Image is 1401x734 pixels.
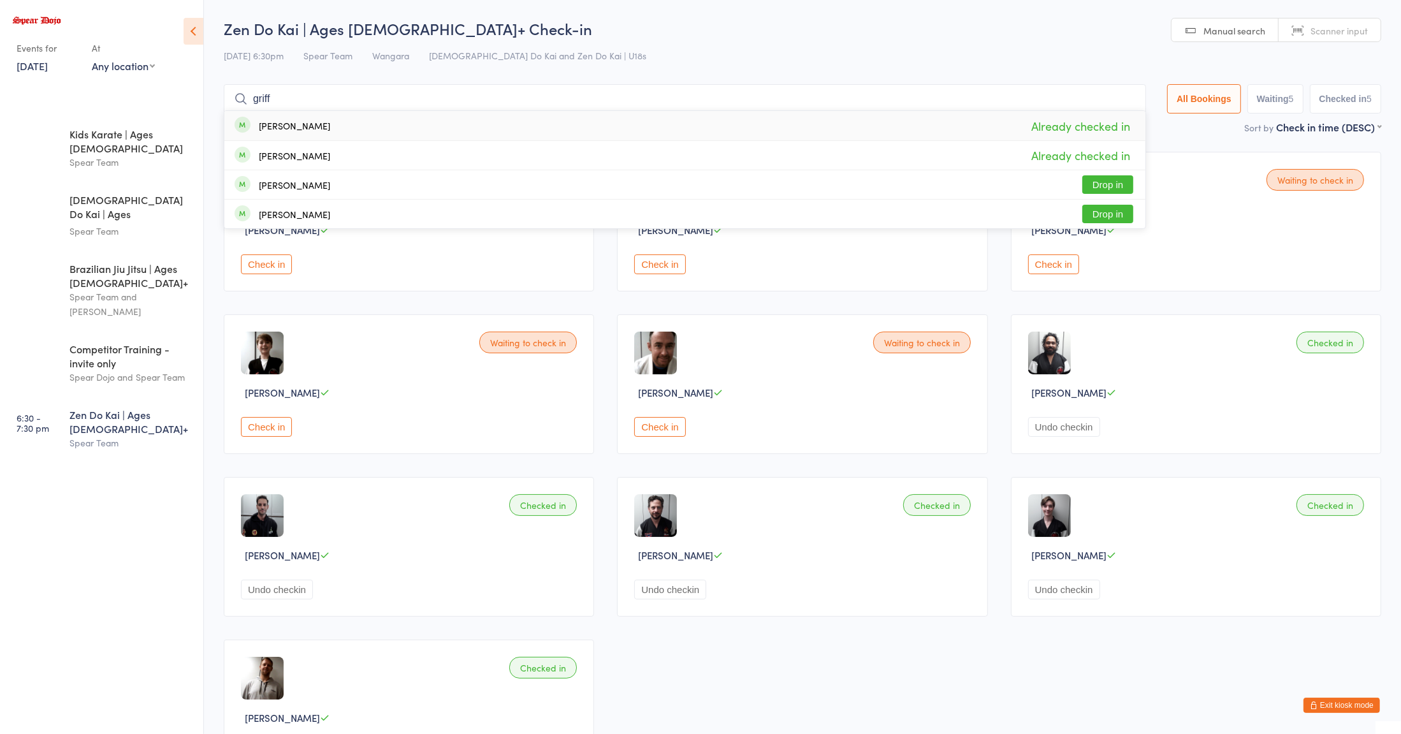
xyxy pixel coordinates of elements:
a: 5:30 -6:30 pmCompetitor Training - invite onlySpear Dojo and Spear Team [4,331,203,395]
button: Drop in [1082,205,1133,223]
img: image1626773051.png [634,332,677,374]
a: 4:00 -4:45 pmKids Karate | Ages [DEMOGRAPHIC_DATA]Spear Team [4,116,203,180]
div: Checked in [1296,494,1364,516]
button: Check in [1028,254,1079,274]
button: Check in [241,254,292,274]
span: [PERSON_NAME] [245,386,320,399]
div: At [92,38,155,59]
div: Checked in [509,494,577,516]
img: image1733912769.png [1028,332,1071,374]
div: Checked in [1296,332,1364,353]
div: Waiting to check in [1267,169,1364,191]
div: [PERSON_NAME] [259,180,330,190]
span: Spear Team [303,49,352,62]
button: Undo checkin [241,580,313,599]
span: Manual search [1203,24,1265,37]
div: Spear Team and [PERSON_NAME] [69,290,192,319]
div: Zen Do Kai | Ages [DEMOGRAPHIC_DATA]+ [69,407,192,436]
img: image1625555799.png [241,657,284,700]
button: Undo checkin [1028,417,1100,437]
span: Already checked in [1028,144,1133,166]
button: All Bookings [1167,84,1241,114]
img: image1757320413.png [241,494,284,537]
img: image1713955546.png [634,494,677,537]
time: 5:15 - 6:30 pm [17,267,50,287]
div: Spear Dojo and Spear Team [69,370,192,385]
div: Brazilian Jiu Jitsu | Ages [DEMOGRAPHIC_DATA]+ [69,261,192,290]
div: [PERSON_NAME] [259,209,330,219]
div: Spear Team [69,224,192,239]
button: Check in [634,254,685,274]
span: [DEMOGRAPHIC_DATA] Do Kai and Zen Do Kai | U18s [429,49,646,62]
label: Sort by [1244,121,1274,134]
button: Waiting5 [1247,84,1303,114]
span: Scanner input [1310,24,1368,37]
time: 4:00 - 4:45 pm [17,132,50,152]
div: 5 [1367,94,1372,104]
div: Events for [17,38,79,59]
div: Checked in [509,657,577,679]
span: [PERSON_NAME] [1032,548,1107,562]
img: image1626061523.png [241,332,284,374]
div: Waiting to check in [479,332,577,353]
button: Undo checkin [634,580,706,599]
img: Spear Dojo [13,17,61,25]
span: [PERSON_NAME] [1032,386,1107,399]
span: Already checked in [1028,115,1133,137]
div: 5 [1289,94,1294,104]
span: Wangara [372,49,409,62]
button: Undo checkin [1028,580,1100,599]
a: 4:45 -5:30 pm[DEMOGRAPHIC_DATA] Do Kai | Ages [DEMOGRAPHIC_DATA]Spear Team [4,182,203,249]
time: 6:30 - 7:30 pm [17,413,49,433]
time: 4:45 - 5:30 pm [17,198,50,218]
time: 5:30 - 6:30 pm [17,347,50,367]
div: Spear Team [69,155,192,170]
div: [PERSON_NAME] [259,150,330,161]
div: Check in time (DESC) [1276,120,1381,134]
span: [PERSON_NAME] [245,223,320,237]
span: [DATE] 6:30pm [224,49,284,62]
div: Checked in [903,494,971,516]
div: [DEMOGRAPHIC_DATA] Do Kai | Ages [DEMOGRAPHIC_DATA] [69,193,192,224]
span: [PERSON_NAME] [638,386,713,399]
button: Exit kiosk mode [1303,698,1380,713]
span: [PERSON_NAME] [245,548,320,562]
div: Waiting to check in [873,332,971,353]
img: image1713955515.png [1028,494,1071,537]
a: [DATE] [17,59,48,73]
button: Check in [634,417,685,437]
div: Competitor Training - invite only [69,342,192,370]
input: Search [224,84,1146,114]
div: Any location [92,59,155,73]
div: [PERSON_NAME] [259,121,330,131]
h2: Zen Do Kai | Ages [DEMOGRAPHIC_DATA]+ Check-in [224,18,1381,39]
span: [PERSON_NAME] [638,223,713,237]
button: Checked in5 [1310,84,1382,114]
span: [PERSON_NAME] [638,548,713,562]
a: 6:30 -7:30 pmZen Do Kai | Ages [DEMOGRAPHIC_DATA]+Spear Team [4,397,203,461]
span: [PERSON_NAME] [245,711,320,724]
div: Kids Karate | Ages [DEMOGRAPHIC_DATA] [69,127,192,155]
span: [PERSON_NAME] [1032,223,1107,237]
button: Check in [241,417,292,437]
div: Spear Team [69,436,192,450]
button: Drop in [1082,175,1133,194]
a: 5:15 -6:30 pmBrazilian Jiu Jitsu | Ages [DEMOGRAPHIC_DATA]+Spear Team and [PERSON_NAME] [4,251,203,330]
